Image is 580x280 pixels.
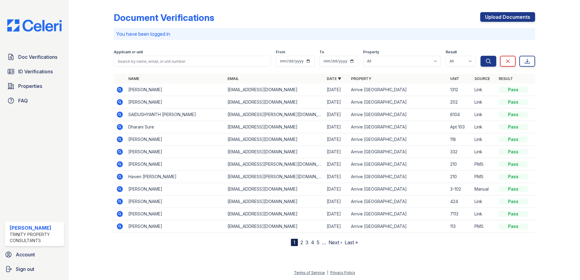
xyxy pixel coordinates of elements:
td: 8104 [448,108,472,121]
td: Link [472,146,496,158]
a: Name [128,76,139,81]
td: Arrive [GEOGRAPHIC_DATA] [349,84,448,96]
td: [DATE] [324,208,349,220]
label: To [319,50,324,55]
td: [PERSON_NAME] [126,146,225,158]
div: Pass [499,211,528,217]
a: Source [474,76,490,81]
span: FAQ [18,97,28,104]
td: [EMAIL_ADDRESS][DOMAIN_NAME] [225,84,324,96]
a: Upload Documents [480,12,535,22]
td: Link [472,195,496,208]
a: Unit [450,76,459,81]
a: Date ▼ [327,76,341,81]
a: Privacy Policy [330,270,355,275]
a: FAQ [5,95,64,107]
td: Arrive [GEOGRAPHIC_DATA] [349,183,448,195]
td: [PERSON_NAME] [126,208,225,220]
td: Arrive [GEOGRAPHIC_DATA] [349,108,448,121]
td: Haven [PERSON_NAME] [126,171,225,183]
td: [DATE] [324,146,349,158]
a: Email [228,76,239,81]
td: PMS [472,171,496,183]
td: Apt 103 [448,121,472,133]
td: Arrive [GEOGRAPHIC_DATA] [349,158,448,171]
a: 2 [300,239,303,245]
img: CE_Logo_Blue-a8612792a0a2168367f1c8372b55b34899dd931a85d93a1a3d3e32e68fde9ad4.png [2,19,66,32]
a: Account [2,248,66,261]
td: PMS [472,158,496,171]
td: Link [472,108,496,121]
div: | [327,270,328,275]
div: Pass [499,223,528,229]
td: [EMAIL_ADDRESS][DOMAIN_NAME] [225,183,324,195]
td: [DATE] [324,220,349,233]
td: [DATE] [324,133,349,146]
td: [PERSON_NAME] [126,158,225,171]
td: 113 [448,220,472,233]
span: Properties [18,82,42,90]
td: 210 [448,158,472,171]
td: 210 [448,171,472,183]
div: Pass [499,112,528,118]
span: ID Verifications [18,68,53,75]
div: Trinity Property Consultants [10,232,62,244]
td: Arrive [GEOGRAPHIC_DATA] [349,195,448,208]
a: 5 [317,239,319,245]
td: [PERSON_NAME] [126,96,225,108]
a: ID Verifications [5,65,64,78]
td: [EMAIL_ADDRESS][DOMAIN_NAME] [225,195,324,208]
td: 202 [448,96,472,108]
div: Pass [499,149,528,155]
a: Property [351,76,371,81]
td: [DATE] [324,183,349,195]
td: [PERSON_NAME] [126,183,225,195]
div: Pass [499,198,528,205]
div: Pass [499,174,528,180]
a: 4 [311,239,314,245]
a: 3 [305,239,309,245]
td: [DATE] [324,195,349,208]
td: 332 [448,146,472,158]
div: Pass [499,161,528,167]
td: [DATE] [324,96,349,108]
td: [PERSON_NAME] [126,220,225,233]
td: Arrive [GEOGRAPHIC_DATA] [349,146,448,158]
td: [DATE] [324,121,349,133]
td: Link [472,133,496,146]
td: [DATE] [324,84,349,96]
div: [PERSON_NAME] [10,224,62,232]
a: Doc Verifications [5,51,64,63]
td: [DATE] [324,108,349,121]
label: Result [446,50,457,55]
td: [EMAIL_ADDRESS][DOMAIN_NAME] [225,208,324,220]
iframe: chat widget [555,256,574,274]
a: Last » [345,239,358,245]
td: Arrive [GEOGRAPHIC_DATA] [349,96,448,108]
td: [EMAIL_ADDRESS][PERSON_NAME][DOMAIN_NAME] [225,158,324,171]
td: Dharani Sure [126,121,225,133]
td: Manual [472,183,496,195]
a: Sign out [2,263,66,275]
label: Applicant or unit [114,50,143,55]
span: Doc Verifications [18,53,57,61]
p: You have been logged in [116,30,533,38]
div: Pass [499,124,528,130]
span: Sign out [16,265,34,273]
td: Arrive [GEOGRAPHIC_DATA] [349,220,448,233]
div: 1 [291,239,298,246]
a: Terms of Service [294,270,325,275]
td: Link [472,121,496,133]
td: [EMAIL_ADDRESS][PERSON_NAME][DOMAIN_NAME] [225,171,324,183]
td: Link [472,84,496,96]
div: Pass [499,87,528,93]
td: 7113 [448,208,472,220]
td: [PERSON_NAME] [126,133,225,146]
td: [EMAIL_ADDRESS][DOMAIN_NAME] [225,121,324,133]
td: Arrive [GEOGRAPHIC_DATA] [349,171,448,183]
td: [EMAIL_ADDRESS][DOMAIN_NAME] [225,146,324,158]
div: Pass [499,99,528,105]
label: From [276,50,285,55]
input: Search by name, email, or unit number [114,56,271,67]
